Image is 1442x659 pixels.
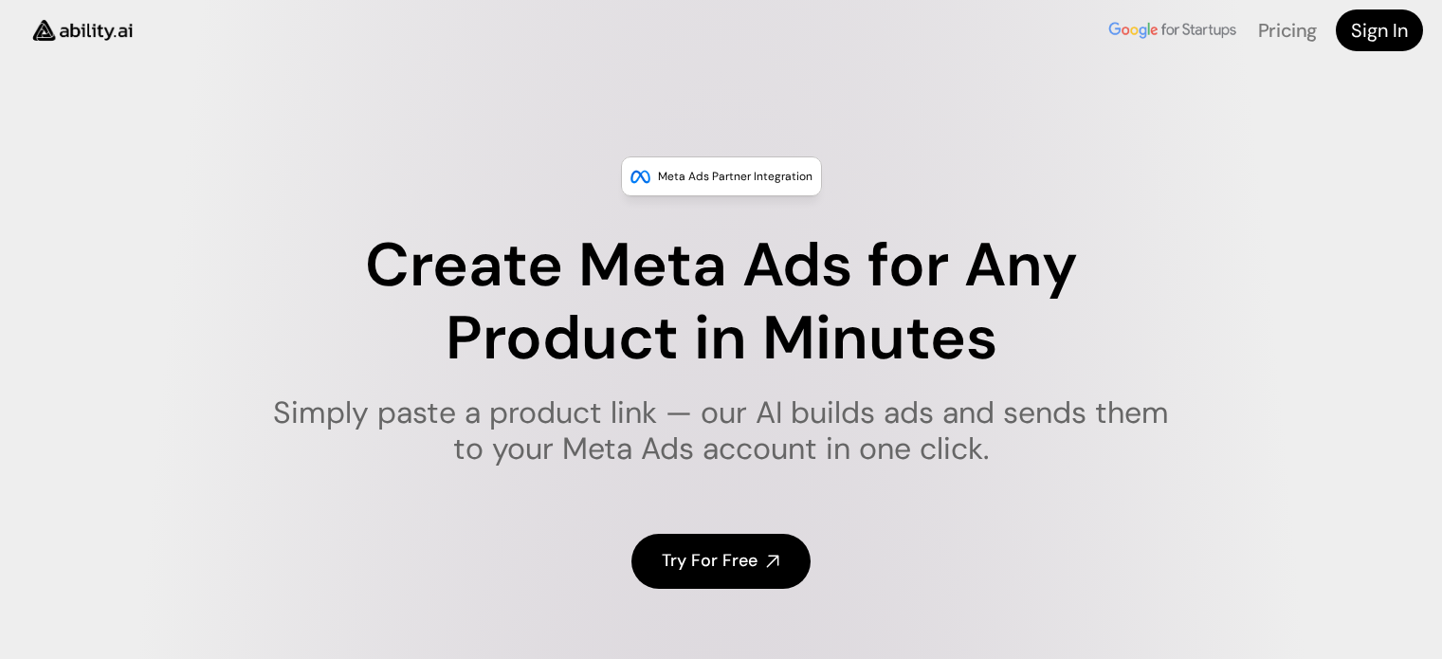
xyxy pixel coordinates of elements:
p: Meta Ads Partner Integration [658,167,812,186]
h4: Sign In [1351,17,1408,44]
h4: Try For Free [662,549,758,573]
h1: Create Meta Ads for Any Product in Minutes [261,229,1181,375]
h1: Simply paste a product link — our AI builds ads and sends them to your Meta Ads account in one cl... [261,394,1181,467]
a: Try For Free [631,534,811,588]
a: Pricing [1258,18,1317,43]
a: Sign In [1336,9,1423,51]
